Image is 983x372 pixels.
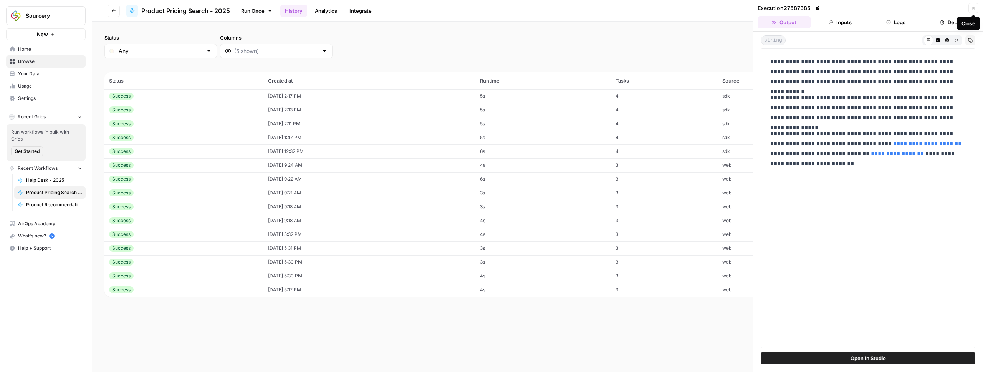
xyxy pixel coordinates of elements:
button: Recent Workflows [6,163,86,174]
a: Usage [6,80,86,92]
td: 3 [611,255,718,269]
td: [DATE] 9:18 AM [263,214,475,228]
td: 5s [475,117,611,131]
a: Run Once [236,4,277,17]
td: [DATE] 5:17 PM [263,283,475,297]
button: Output [758,16,811,28]
td: web [718,241,842,255]
th: Source [718,72,842,89]
span: Usage [18,83,82,90]
a: 5 [49,233,55,239]
span: Recent Grids [18,113,46,120]
td: [DATE] 9:24 AM [263,158,475,172]
td: 4 [611,89,718,103]
span: Your Data [18,70,82,77]
div: Close [961,20,975,27]
button: Details [925,16,978,28]
td: 4s [475,214,611,228]
div: Success [109,148,134,155]
td: 4 [611,131,718,144]
button: Inputs [814,16,867,28]
td: [DATE] 9:21 AM [263,186,475,200]
td: 4s [475,283,611,297]
div: Success [109,120,134,127]
td: [DATE] 2:11 PM [263,117,475,131]
span: AirOps Academy [18,220,82,227]
td: 4 [611,144,718,158]
input: Any [119,47,203,55]
a: Product Recommendations - 2025 [14,199,86,211]
td: web [718,200,842,214]
label: Columns [220,34,333,42]
td: sdk [718,103,842,117]
label: Status [104,34,217,42]
text: 5 [51,234,53,238]
td: [DATE] 9:22 AM [263,172,475,186]
td: 3s [475,200,611,214]
div: Success [109,286,134,293]
td: web [718,269,842,283]
span: Product Pricing Search - 2025 [141,6,230,15]
span: Open In Studio [851,354,886,362]
span: Browse [18,58,82,65]
td: web [718,228,842,241]
a: Help Desk - 2025 [14,174,86,186]
th: Status [104,72,263,89]
td: 4 [611,103,718,117]
td: web [718,158,842,172]
a: History [280,5,307,17]
a: Browse [6,55,86,68]
a: Your Data [6,68,86,80]
span: Get Started [15,148,40,155]
td: 4 [611,117,718,131]
span: Sourcery [26,12,72,20]
button: Get Started [11,146,43,156]
div: Success [109,176,134,183]
button: Logs [870,16,923,28]
span: Product Recommendations - 2025 [26,201,82,208]
div: Success [109,203,134,210]
div: Success [109,106,134,113]
td: 6s [475,144,611,158]
td: 3s [475,255,611,269]
td: web [718,172,842,186]
td: [DATE] 1:47 PM [263,131,475,144]
button: Recent Grids [6,111,86,123]
td: [DATE] 9:18 AM [263,200,475,214]
td: 3s [475,241,611,255]
td: web [718,214,842,228]
td: 3 [611,228,718,241]
td: 5s [475,103,611,117]
td: web [718,255,842,269]
button: What's new? 5 [6,230,86,242]
td: 4s [475,228,611,241]
td: 3 [611,269,718,283]
a: Analytics [310,5,342,17]
a: AirOps Academy [6,218,86,230]
div: Success [109,217,134,224]
td: 3 [611,172,718,186]
td: [DATE] 5:30 PM [263,255,475,269]
td: 5s [475,131,611,144]
img: Sourcery Logo [9,9,23,23]
span: Recent Workflows [18,165,58,172]
div: Success [109,259,134,266]
td: [DATE] 2:17 PM [263,89,475,103]
td: 3 [611,186,718,200]
td: [DATE] 2:13 PM [263,103,475,117]
th: Tasks [611,72,718,89]
td: [DATE] 5:30 PM [263,269,475,283]
a: Settings [6,92,86,105]
td: 3s [475,186,611,200]
td: 6s [475,172,611,186]
div: Success [109,231,134,238]
td: [DATE] 5:31 PM [263,241,475,255]
div: Success [109,272,134,279]
td: sdk [718,89,842,103]
td: 5s [475,89,611,103]
th: Created at [263,72,475,89]
div: Execution 27587385 [758,4,821,12]
span: Product Pricing Search - 2025 [26,189,82,196]
div: Success [109,245,134,252]
div: What's new? [7,230,85,242]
